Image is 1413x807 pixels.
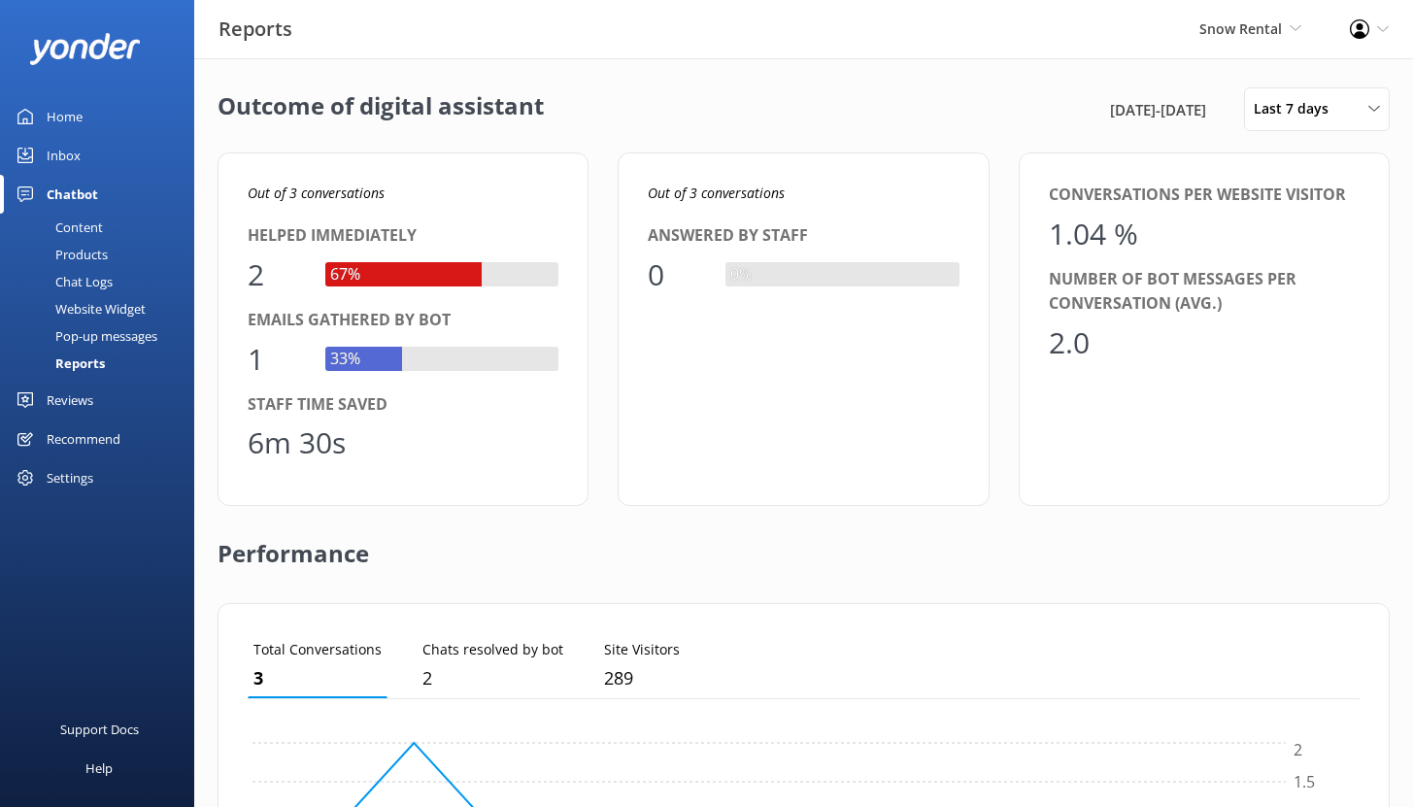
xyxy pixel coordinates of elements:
span: [DATE] - [DATE] [1110,98,1206,121]
div: 33% [325,347,365,372]
tspan: 2 [1294,740,1302,761]
a: Website Widget [12,295,194,322]
div: Staff time saved [248,392,558,418]
a: Reports [12,350,194,377]
div: Products [12,241,108,268]
div: Inbox [47,136,81,175]
div: 6m 30s [248,420,346,466]
img: yonder-white-logo.png [29,33,141,65]
div: 0% [725,262,757,287]
div: 1.04 % [1049,211,1138,257]
p: Site Visitors [604,639,680,660]
i: Out of 3 conversations [648,184,785,202]
div: Number of bot messages per conversation (avg.) [1049,267,1360,317]
a: Chat Logs [12,268,194,295]
div: Reports [12,350,105,377]
div: Pop-up messages [12,322,157,350]
div: Conversations per website visitor [1049,183,1360,208]
a: Pop-up messages [12,322,194,350]
div: Chat Logs [12,268,113,295]
div: Answered by staff [648,223,959,249]
a: Products [12,241,194,268]
p: Chats resolved by bot [422,639,563,660]
div: Website Widget [12,295,146,322]
div: Reviews [47,381,93,420]
span: Snow Rental [1199,19,1282,38]
span: Last 7 days [1254,98,1340,119]
i: Out of 3 conversations [248,184,385,202]
h2: Outcome of digital assistant [218,87,544,131]
div: 67% [325,262,365,287]
div: 1 [248,336,306,383]
div: Support Docs [60,710,139,749]
div: Chatbot [47,175,98,214]
div: Settings [47,458,93,497]
div: Content [12,214,103,241]
tspan: 1.5 [1294,771,1315,792]
div: Help [85,749,113,788]
div: Helped immediately [248,223,558,249]
p: 3 [253,664,382,692]
a: Content [12,214,194,241]
p: 2 [422,664,563,692]
div: 2.0 [1049,319,1107,366]
div: 2 [248,252,306,298]
div: Home [47,97,83,136]
h2: Performance [218,506,369,584]
div: Recommend [47,420,120,458]
p: Total Conversations [253,639,382,660]
p: 289 [604,664,680,692]
div: 0 [648,252,706,298]
div: Emails gathered by bot [248,308,558,333]
h3: Reports [219,14,292,45]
